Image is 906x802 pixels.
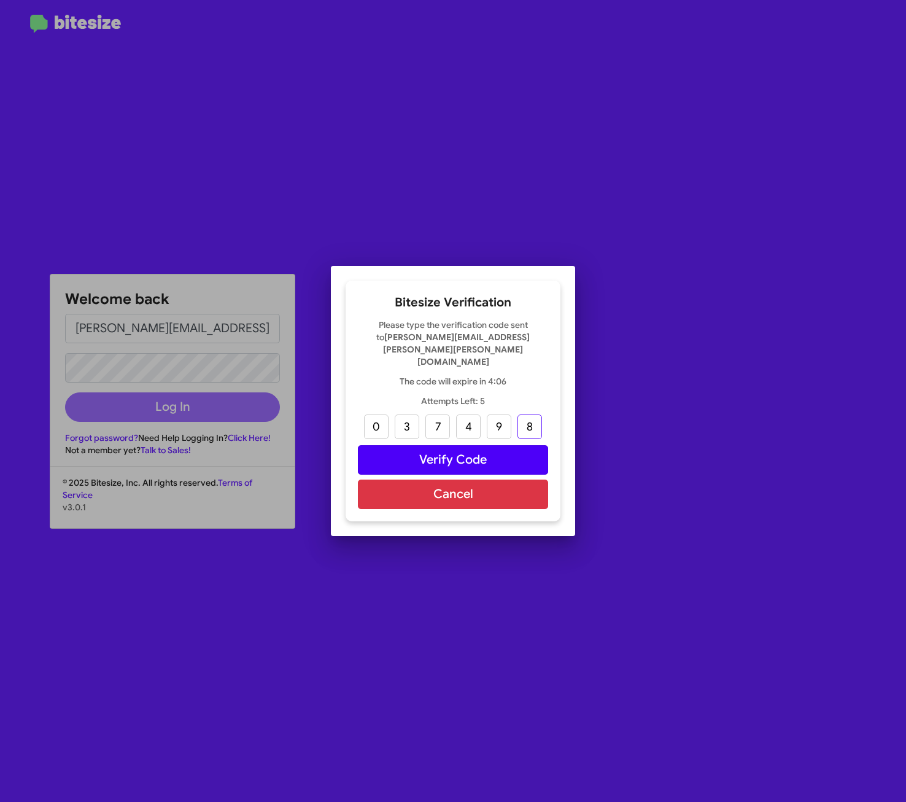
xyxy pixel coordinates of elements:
[358,319,548,368] p: Please type the verification code sent to
[358,480,548,509] button: Cancel
[358,293,548,313] h2: Bitesize Verification
[358,445,548,475] button: Verify Code
[383,332,530,367] strong: [PERSON_NAME][EMAIL_ADDRESS][PERSON_NAME][PERSON_NAME][DOMAIN_NAME]
[358,375,548,387] p: The code will expire in 4:06
[358,395,548,407] p: Attempts Left: 5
